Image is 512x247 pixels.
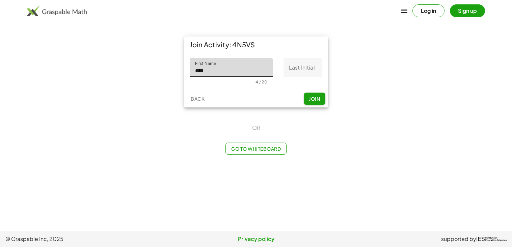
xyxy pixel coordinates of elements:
span: Join [309,96,320,102]
button: Join [304,93,325,105]
span: Go to Whiteboard [231,146,281,152]
div: Join Activity: 4N5VS [184,36,328,53]
span: © Graspable Inc, 2025 [5,235,172,243]
span: Institute of Education Sciences [485,237,507,242]
span: IES [476,236,485,242]
button: Back [187,93,209,105]
a: Privacy policy [172,235,340,243]
span: Back [191,96,205,102]
button: Sign up [450,4,485,17]
div: 4 / 20 [255,79,267,84]
button: Go to Whiteboard [225,143,287,155]
span: supported by [441,235,476,243]
button: Log in [412,4,444,17]
span: OR [252,124,260,132]
a: IESInstitute ofEducation Sciences [476,235,507,243]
